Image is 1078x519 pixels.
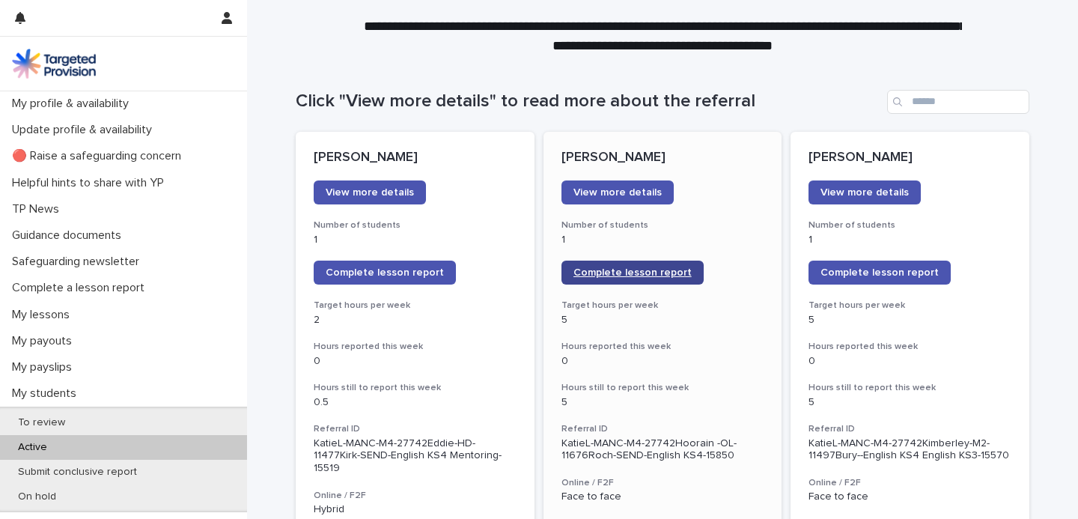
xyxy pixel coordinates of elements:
[561,477,764,489] h3: Online / F2F
[573,267,692,278] span: Complete lesson report
[808,300,1011,312] h3: Target hours per week
[887,90,1029,114] input: Search
[808,219,1011,231] h3: Number of students
[6,176,176,190] p: Helpful hints to share with YP
[820,267,939,278] span: Complete lesson report
[6,416,77,429] p: To review
[6,228,133,243] p: Guidance documents
[808,382,1011,394] h3: Hours still to report this week
[820,187,909,198] span: View more details
[573,187,662,198] span: View more details
[314,423,517,435] h3: Referral ID
[561,300,764,312] h3: Target hours per week
[6,386,88,401] p: My students
[314,180,426,204] a: View more details
[808,437,1011,463] p: KatieL-MANC-M4-27742Kimberley-M2-11497Bury--English KS4 English KS3-15570
[561,234,764,246] p: 1
[561,355,764,368] p: 0
[561,341,764,353] h3: Hours reported this week
[314,341,517,353] h3: Hours reported this week
[808,355,1011,368] p: 0
[12,49,96,79] img: M5nRWzHhSzIhMunXDL62
[314,300,517,312] h3: Target hours per week
[314,437,517,475] p: KatieL-MANC-M4-27742Eddie-HD-11477Kirk-SEND-English KS4 Mentoring-15519
[6,281,156,295] p: Complete a lesson report
[561,314,764,327] p: 5
[314,355,517,368] p: 0
[561,180,674,204] a: View more details
[314,490,517,502] h3: Online / F2F
[6,441,59,454] p: Active
[808,180,921,204] a: View more details
[808,261,951,285] a: Complete lesson report
[314,503,517,516] p: Hybrid
[561,261,704,285] a: Complete lesson report
[6,360,84,374] p: My payslips
[314,150,517,166] p: [PERSON_NAME]
[314,382,517,394] h3: Hours still to report this week
[6,202,71,216] p: TP News
[561,219,764,231] h3: Number of students
[314,314,517,327] p: 2
[561,491,764,503] p: Face to face
[314,261,456,285] a: Complete lesson report
[6,149,193,163] p: 🔴 Raise a safeguarding concern
[6,491,68,503] p: On hold
[561,382,764,394] h3: Hours still to report this week
[6,466,149,479] p: Submit conclusive report
[808,234,1011,246] p: 1
[6,97,141,111] p: My profile & availability
[314,396,517,409] p: 0.5
[296,91,881,112] h1: Click "View more details" to read more about the referral
[561,396,764,409] p: 5
[326,187,414,198] span: View more details
[808,396,1011,409] p: 5
[561,437,764,463] p: KatieL-MANC-M4-27742Hoorain -OL-11676Roch-SEND-English KS4-15850
[808,341,1011,353] h3: Hours reported this week
[6,123,164,137] p: Update profile & availability
[561,423,764,435] h3: Referral ID
[808,314,1011,327] p: 5
[314,219,517,231] h3: Number of students
[6,308,82,322] p: My lessons
[808,477,1011,489] h3: Online / F2F
[314,234,517,246] p: 1
[326,267,444,278] span: Complete lesson report
[808,150,1011,166] p: [PERSON_NAME]
[6,255,151,269] p: Safeguarding newsletter
[561,150,764,166] p: [PERSON_NAME]
[808,491,1011,503] p: Face to face
[808,423,1011,435] h3: Referral ID
[6,334,84,348] p: My payouts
